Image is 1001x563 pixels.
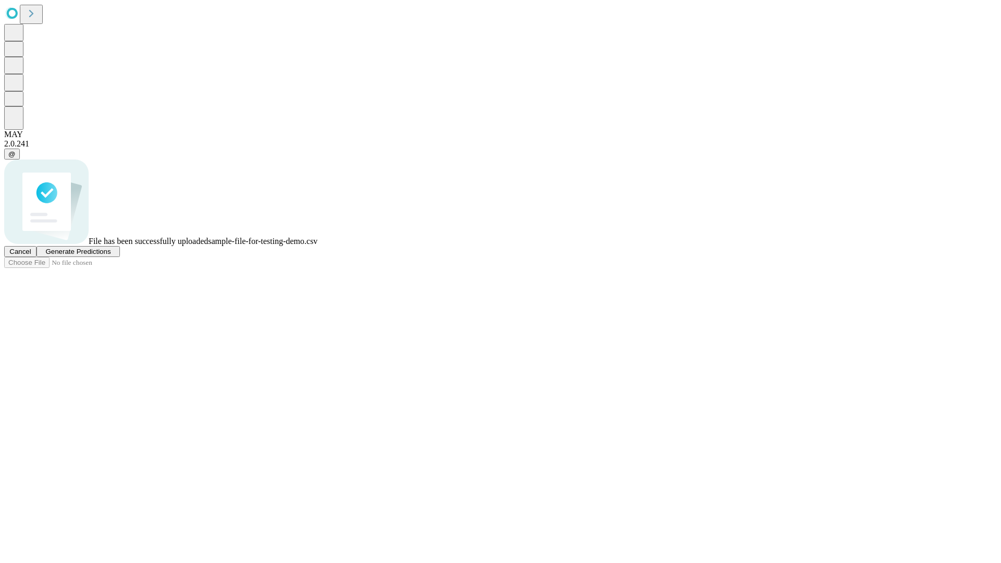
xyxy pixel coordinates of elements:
span: Generate Predictions [45,248,111,255]
span: File has been successfully uploaded [89,237,208,246]
div: 2.0.241 [4,139,997,149]
button: Cancel [4,246,36,257]
button: @ [4,149,20,160]
span: @ [8,150,16,158]
span: sample-file-for-testing-demo.csv [208,237,318,246]
button: Generate Predictions [36,246,120,257]
div: MAY [4,130,997,139]
span: Cancel [9,248,31,255]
